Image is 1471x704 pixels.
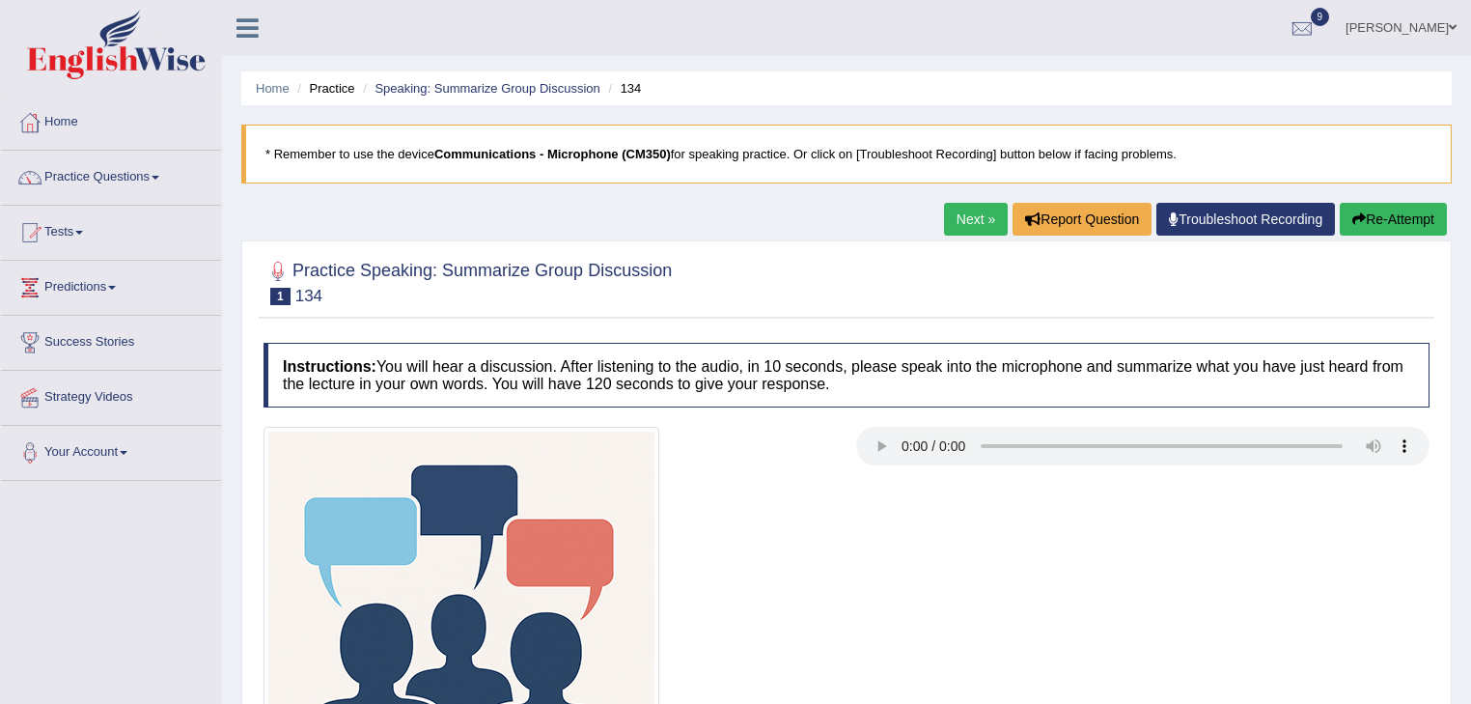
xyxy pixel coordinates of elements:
li: 134 [603,79,641,98]
blockquote: * Remember to use the device for speaking practice. Or click on [Troubleshoot Recording] button b... [241,125,1452,183]
b: Communications - Microphone (CM350) [434,147,671,161]
span: 9 [1311,8,1330,26]
span: 1 [270,288,291,305]
a: Predictions [1,261,221,309]
a: Next » [944,203,1008,236]
li: Practice [292,79,354,98]
a: Home [256,81,290,96]
a: Speaking: Summarize Group Discussion [375,81,599,96]
small: 134 [295,287,322,305]
h2: Practice Speaking: Summarize Group Discussion [264,257,672,305]
a: Tests [1,206,221,254]
a: Your Account [1,426,221,474]
a: Troubleshoot Recording [1156,203,1335,236]
a: Home [1,96,221,144]
a: Practice Questions [1,151,221,199]
a: Success Stories [1,316,221,364]
h4: You will hear a discussion. After listening to the audio, in 10 seconds, please speak into the mi... [264,343,1429,408]
b: Instructions: [283,358,376,375]
button: Re-Attempt [1340,203,1447,236]
a: Strategy Videos [1,371,221,419]
button: Report Question [1013,203,1152,236]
